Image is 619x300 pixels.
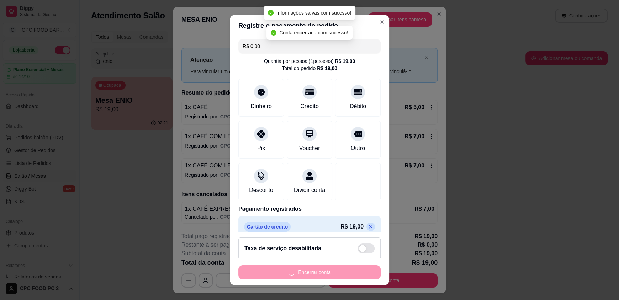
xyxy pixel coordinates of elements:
[271,30,276,36] span: check-circle
[351,144,365,152] div: Outro
[294,186,325,194] div: Dividir conta
[250,102,272,111] div: Dinheiro
[276,10,351,16] span: Informações salvas com sucesso!
[317,65,337,72] div: R$ 19,00
[264,58,355,65] div: Quantia por pessoa ( 1 pessoas)
[268,10,274,16] span: check-circle
[282,65,337,72] div: Total do pedido
[243,39,376,53] input: Ex.: hambúrguer de cordeiro
[335,58,355,65] div: R$ 19,00
[244,244,321,253] h2: Taxa de serviço desabilitada
[300,102,319,111] div: Crédito
[299,144,320,152] div: Voucher
[257,144,265,152] div: Pix
[230,15,389,36] header: Registre o pagamento do pedido
[376,16,388,28] button: Close
[238,205,381,213] p: Pagamento registrados
[340,223,364,231] p: R$ 19,00
[244,222,291,232] p: Cartão de crédito
[350,102,366,111] div: Débito
[249,186,273,194] div: Desconto
[279,30,348,36] span: Conta encerrada com sucesso!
